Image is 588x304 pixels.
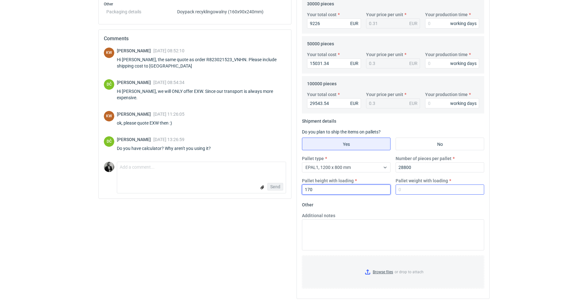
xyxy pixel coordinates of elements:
div: Dragan Čivčić [104,136,114,147]
div: EUR [409,100,418,107]
input: 0 [302,184,391,195]
label: or drop to attach [302,256,484,288]
label: Do you plan to ship the items on pallets? [302,129,381,134]
div: ok, please quote EXW then :) [117,120,184,126]
div: Dragan Čivčić [104,79,114,90]
input: 0 [307,58,361,68]
span: [PERSON_NAME] [117,80,153,85]
span: [DATE] 11:26:05 [153,112,184,117]
div: EUR [350,60,358,67]
legend: 100000 pieces [307,79,337,86]
input: 0 [307,18,361,29]
dd: Doypack recyklingowalny (160x90x240mm) [177,7,284,14]
label: Your production time [425,91,468,98]
div: working days [450,60,477,67]
div: EUR [350,20,358,27]
div: Do you have calculator? Why aren't you using it? [117,145,218,152]
input: 0 [425,18,479,29]
label: Your price per unit [366,11,403,18]
label: Pallet weight with loading [396,178,448,184]
div: EUR [409,20,418,27]
label: Pallet height with loading [302,178,354,184]
span: [PERSON_NAME] [117,112,153,117]
div: Klaudia Wiśniewska [104,48,114,58]
label: Yes [302,138,391,150]
div: working days [450,100,477,107]
h3: Other [104,2,286,7]
figcaption: DČ [104,136,114,147]
h2: Comments [104,35,286,42]
label: Your production time [425,11,468,18]
label: Additional notes [302,212,335,219]
span: [PERSON_NAME] [117,48,153,53]
span: [DATE] 08:52:10 [153,48,184,53]
span: Send [270,184,280,189]
span: [DATE] 13:26:59 [153,137,184,142]
div: EUR [409,60,418,67]
span: [PERSON_NAME] [117,137,153,142]
legend: Shipment details [302,116,336,124]
label: Your price per unit [366,91,403,98]
img: Dragan Čivčić [104,162,114,172]
div: working days [450,20,477,27]
figcaption: DČ [104,79,114,90]
label: Number of pieces per pallet [396,155,451,162]
button: Send [267,183,283,191]
label: No [396,138,484,150]
label: Your total cost [307,11,337,18]
span: EPAL1, 1200 x 800 mm [305,165,351,170]
label: Your price per unit [366,51,403,58]
input: 0 [425,58,479,68]
div: Klaudia Wiśniewska [104,111,114,121]
figcaption: KW [104,111,114,121]
input: 0 [396,162,484,172]
label: Pallet type [302,155,324,162]
legend: 50000 pieces [307,39,334,46]
div: EUR [350,100,358,107]
input: 0 [425,98,479,108]
div: Hi [PERSON_NAME], the same quote as order R823021523_VNHN. Please include shipping cost to [GEOGR... [117,56,286,69]
figcaption: KW [104,48,114,58]
label: Your total cost [307,51,337,58]
label: Your production time [425,51,468,58]
legend: Other [302,200,313,207]
input: 0 [307,98,361,108]
input: 0 [396,184,484,195]
span: [DATE] 08:54:34 [153,80,184,85]
dt: Packaging details [106,7,177,14]
div: Hi [PERSON_NAME], we will ONLY offer EXW. Since our transport is always more expensive. [117,88,286,101]
label: Your total cost [307,91,337,98]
